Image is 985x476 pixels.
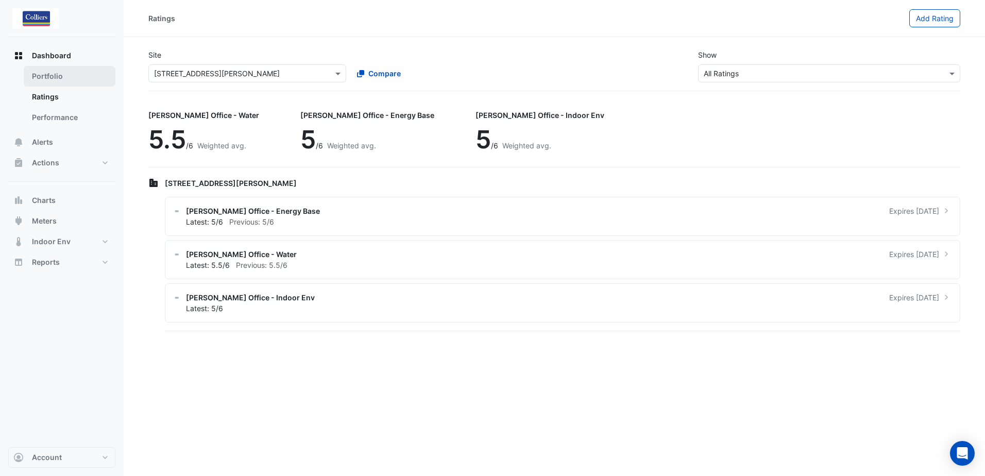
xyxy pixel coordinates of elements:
[350,64,407,82] button: Compare
[889,292,939,303] span: Expires [DATE]
[197,141,246,150] span: Weighted avg.
[13,137,24,147] app-icon: Alerts
[32,50,71,61] span: Dashboard
[8,190,115,211] button: Charts
[475,110,604,121] div: [PERSON_NAME] Office - Indoor Env
[186,217,223,226] span: Latest: 5/6
[13,158,24,168] app-icon: Actions
[8,66,115,132] div: Dashboard
[8,211,115,231] button: Meters
[475,124,491,155] span: 5
[32,158,59,168] span: Actions
[13,195,24,206] app-icon: Charts
[13,216,24,226] app-icon: Meters
[148,13,175,24] div: Ratings
[316,141,323,150] span: /6
[186,249,297,260] span: [PERSON_NAME] Office - Water
[32,236,71,247] span: Indoor Env
[24,107,115,128] a: Performance
[8,132,115,152] button: Alerts
[8,252,115,273] button: Reports
[165,179,297,188] span: [STREET_ADDRESS][PERSON_NAME]
[186,141,193,150] span: /6
[186,206,320,216] span: [PERSON_NAME] Office - Energy Base
[950,441,975,466] div: Open Intercom Messenger
[229,217,274,226] span: Previous: 5/6
[12,8,59,29] img: Company Logo
[909,9,960,27] button: Add Rating
[889,249,939,260] span: Expires [DATE]
[368,68,401,79] span: Compare
[186,261,230,269] span: Latest: 5.5/6
[327,141,376,150] span: Weighted avg.
[502,141,551,150] span: Weighted avg.
[13,50,24,61] app-icon: Dashboard
[8,231,115,252] button: Indoor Env
[148,110,259,121] div: [PERSON_NAME] Office - Water
[148,49,161,60] label: Site
[8,45,115,66] button: Dashboard
[32,257,60,267] span: Reports
[186,304,223,313] span: Latest: 5/6
[24,87,115,107] a: Ratings
[491,141,498,150] span: /6
[32,137,53,147] span: Alerts
[32,195,56,206] span: Charts
[889,206,939,216] span: Expires [DATE]
[24,66,115,87] a: Portfolio
[186,292,315,303] span: [PERSON_NAME] Office - Indoor Env
[148,124,186,155] span: 5.5
[13,236,24,247] app-icon: Indoor Env
[916,14,954,23] span: Add Rating
[698,49,717,60] label: Show
[32,216,57,226] span: Meters
[8,152,115,173] button: Actions
[13,257,24,267] app-icon: Reports
[236,261,287,269] span: Previous: 5.5/6
[300,124,316,155] span: 5
[8,447,115,468] button: Account
[300,110,434,121] div: [PERSON_NAME] Office - Energy Base
[32,452,62,463] span: Account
